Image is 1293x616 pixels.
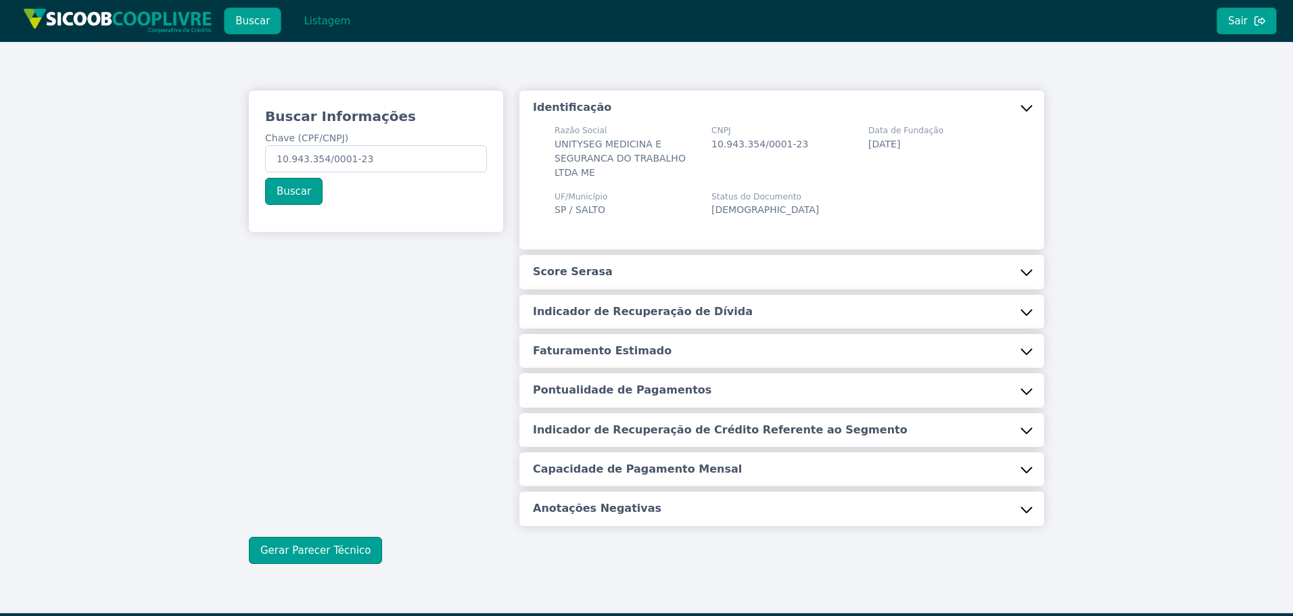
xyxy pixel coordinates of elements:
span: UNITYSEG MEDICINA E SEGURANCA DO TRABALHO LTDA ME [555,139,686,178]
button: Listagem [292,7,362,34]
button: Buscar [224,7,281,34]
button: Score Serasa [519,255,1044,289]
button: Identificação [519,91,1044,124]
button: Anotações Negativas [519,492,1044,525]
h5: Score Serasa [533,264,613,279]
button: Capacidade de Pagamento Mensal [519,452,1044,486]
img: img/sicoob_cooplivre.png [23,8,212,33]
span: SP / SALTO [555,204,605,215]
h3: Buscar Informações [265,107,487,126]
h5: Anotações Negativas [533,501,661,516]
h5: Identificação [533,100,611,115]
input: Chave (CPF/CNPJ) [265,145,487,172]
span: [DEMOGRAPHIC_DATA] [711,204,819,215]
span: UF/Município [555,191,607,203]
button: Sair [1217,7,1277,34]
span: 10.943.354/0001-23 [711,139,808,149]
button: Indicador de Recuperação de Crédito Referente ao Segmento [519,413,1044,447]
span: [DATE] [868,139,900,149]
h5: Indicador de Recuperação de Dívida [533,304,753,319]
span: Status do Documento [711,191,819,203]
h5: Capacidade de Pagamento Mensal [533,462,742,477]
h5: Indicador de Recuperação de Crédito Referente ao Segmento [533,423,908,437]
button: Indicador de Recuperação de Dívida [519,295,1044,329]
h5: Faturamento Estimado [533,343,672,358]
button: Pontualidade de Pagamentos [519,373,1044,407]
span: Data de Fundação [868,124,943,137]
span: CNPJ [711,124,808,137]
span: Chave (CPF/CNPJ) [265,133,348,143]
span: Razão Social [555,124,695,137]
button: Gerar Parecer Técnico [249,537,382,564]
h5: Pontualidade de Pagamentos [533,383,711,398]
button: Faturamento Estimado [519,334,1044,368]
button: Buscar [265,178,323,205]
